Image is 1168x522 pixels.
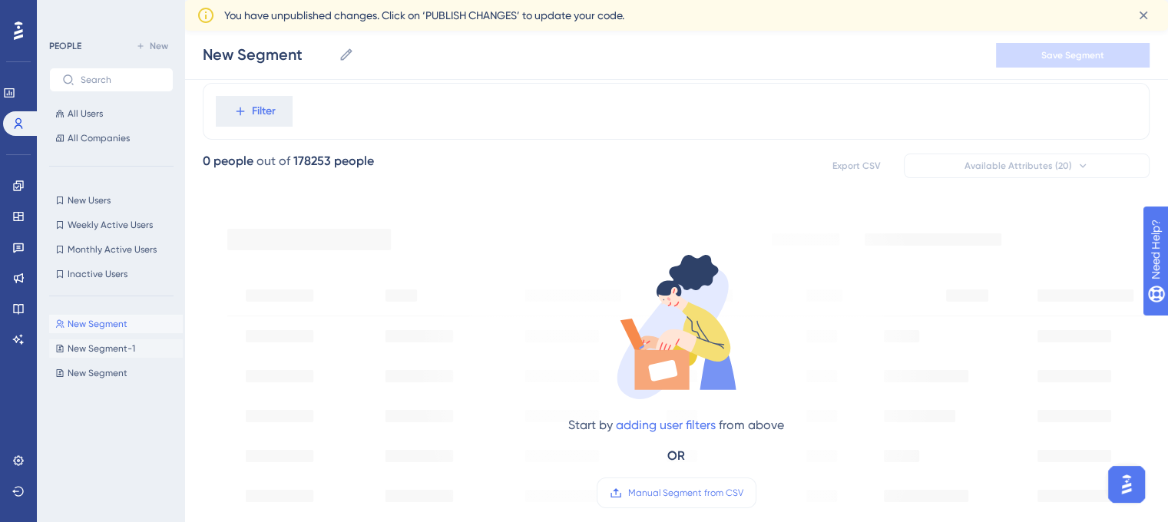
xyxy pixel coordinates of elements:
[1041,49,1104,61] span: Save Segment
[49,364,183,382] button: New Segment
[203,152,253,170] div: 0 people
[68,107,103,120] span: All Users
[68,342,135,355] span: New Segment-1
[49,40,81,52] div: PEOPLE
[68,132,130,144] span: All Companies
[965,160,1072,172] span: Available Attributes (20)
[568,416,784,434] div: Start by from above
[293,152,374,170] div: 178253 people
[68,194,111,206] span: New Users
[81,74,160,85] input: Search
[252,102,276,121] span: Filter
[224,6,624,25] span: You have unpublished changes. Click on ‘PUBLISH CHANGES’ to update your code.
[904,154,1150,178] button: Available Attributes (20)
[68,243,157,256] span: Monthly Active Users
[216,96,293,127] button: Filter
[68,318,127,330] span: New Segment
[628,487,743,499] span: Manual Segment from CSV
[256,152,290,170] div: out of
[68,268,127,280] span: Inactive Users
[68,367,127,379] span: New Segment
[667,447,685,465] div: OR
[49,315,183,333] button: New Segment
[36,4,96,22] span: Need Help?
[49,265,174,283] button: Inactive Users
[1103,461,1150,507] iframe: UserGuiding AI Assistant Launcher
[49,216,174,234] button: Weekly Active Users
[49,339,183,358] button: New Segment-1
[203,44,333,65] input: Segment Name
[616,418,716,432] a: adding user filters
[818,154,895,178] button: Export CSV
[131,37,174,55] button: New
[49,191,174,210] button: New Users
[49,104,174,123] button: All Users
[832,160,881,172] span: Export CSV
[68,219,153,231] span: Weekly Active Users
[150,40,168,52] span: New
[49,240,174,259] button: Monthly Active Users
[996,43,1150,68] button: Save Segment
[49,129,174,147] button: All Companies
